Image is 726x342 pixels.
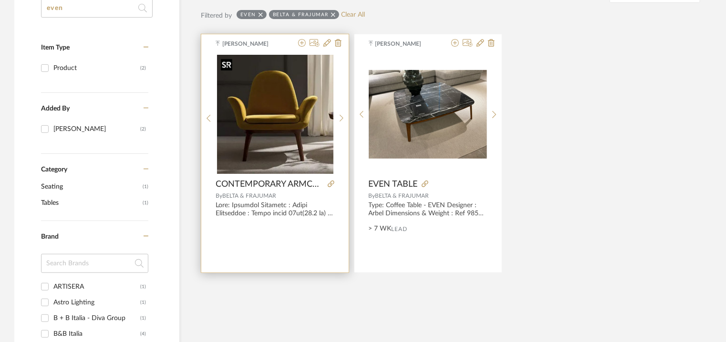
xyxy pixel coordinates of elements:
[41,254,148,273] input: Search Brands
[216,55,334,174] div: 0
[140,279,146,294] div: (1)
[53,60,140,76] div: Product
[369,224,392,234] span: > 7 WK
[140,121,146,137] div: (2)
[342,11,365,19] a: Clear All
[143,179,148,194] span: (1)
[222,40,282,48] span: [PERSON_NAME]
[41,195,140,211] span: Tables
[41,166,67,174] span: Category
[375,40,436,48] span: [PERSON_NAME]
[143,195,148,211] span: (1)
[41,105,70,112] span: Added By
[240,11,256,18] div: even
[41,179,140,195] span: Seating
[41,233,59,240] span: Brand
[140,326,146,342] div: (4)
[216,193,222,199] span: By
[217,55,333,174] img: CONTEMPORARY ARMCHAIR EVEN
[53,295,140,310] div: Astro Lighting
[41,44,70,51] span: Item Type
[216,201,334,218] div: Lore: Ipsumdol Sitametc : Adipi Elitseddoe : Tempo incid 07ut(28.2 la) e Dolor magnaa 06en(30.3 a...
[53,326,140,342] div: B&B Italia
[375,193,429,199] span: BELTA & FRAJUMAR
[369,179,418,190] span: EVEN TABLE
[53,279,140,294] div: ARTISERA
[369,193,375,199] span: By
[369,201,487,218] div: Type: Coffee Table - EVEN Designer : Arbel Dimensions & Weight : Ref 98512 : L 122 x W 122 x H 33...
[53,121,140,137] div: [PERSON_NAME]
[273,11,329,18] div: BELTA & FRAJUMAR
[222,193,276,199] span: BELTA & FRAJUMAR
[392,226,408,232] span: Lead
[369,70,487,159] img: EVEN TABLE
[201,10,232,21] div: Filtered by
[53,311,140,326] div: B + B Italia - Diva Group
[140,295,146,310] div: (1)
[216,179,324,190] span: CONTEMPORARY ARMCHAIR EVEN
[140,60,146,76] div: (2)
[140,311,146,326] div: (1)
